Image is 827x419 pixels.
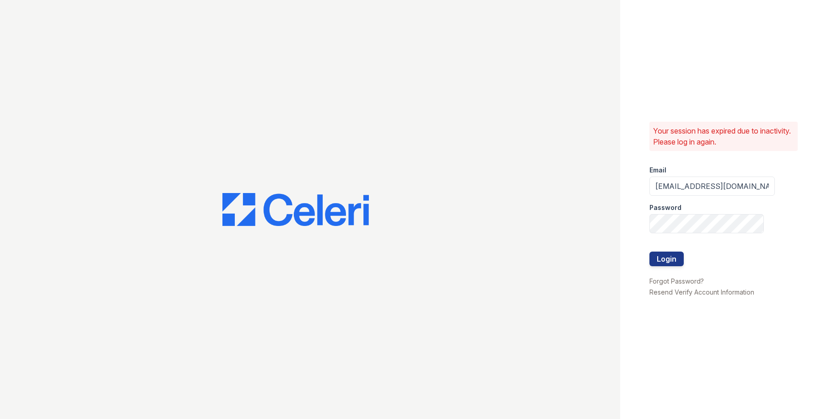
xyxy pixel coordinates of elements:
button: Login [649,252,684,266]
img: CE_Logo_Blue-a8612792a0a2168367f1c8372b55b34899dd931a85d93a1a3d3e32e68fde9ad4.png [222,193,369,226]
p: Your session has expired due to inactivity. Please log in again. [653,125,794,147]
label: Email [649,166,666,175]
a: Forgot Password? [649,277,704,285]
a: Resend Verify Account Information [649,288,754,296]
label: Password [649,203,681,212]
